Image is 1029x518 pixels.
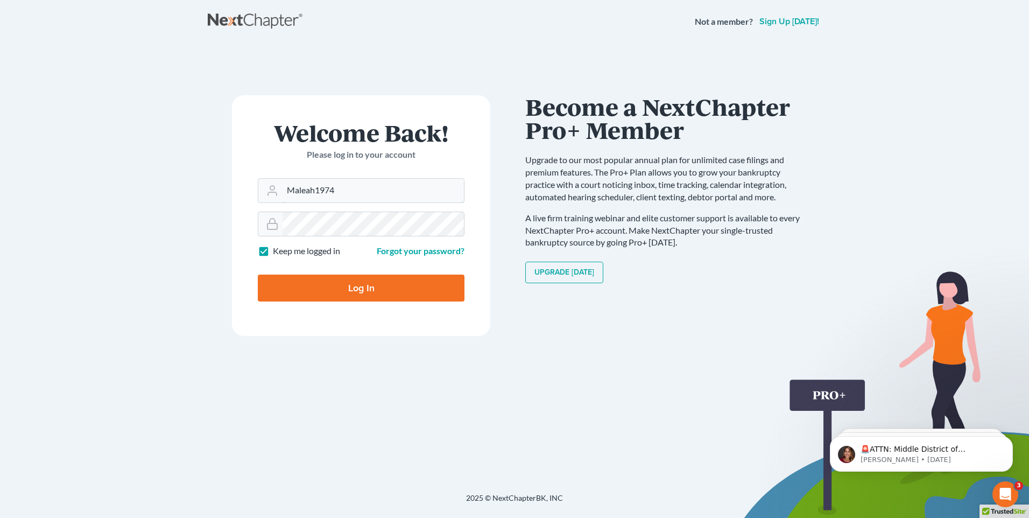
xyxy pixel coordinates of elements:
p: Please log in to your account [258,149,464,161]
input: Email Address [283,179,464,202]
h1: Become a NextChapter Pro+ Member [525,95,810,141]
iframe: Intercom notifications message [814,414,1029,489]
input: Log In [258,275,464,302]
p: A live firm training webinar and elite customer support is available to every NextChapter Pro+ ac... [525,212,810,249]
a: Sign up [DATE]! [757,17,821,26]
h1: Welcome Back! [258,121,464,144]
label: Keep me logged in [273,245,340,257]
strong: Not a member? [695,16,753,28]
a: Forgot your password? [377,246,464,256]
p: Upgrade to our most popular annual plan for unlimited case filings and premium features. The Pro+... [525,154,810,203]
a: Upgrade [DATE] [525,262,603,283]
div: 2025 © NextChapterBK, INC [208,493,821,512]
span: 3 [1014,481,1023,490]
iframe: Intercom live chat [992,481,1018,507]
